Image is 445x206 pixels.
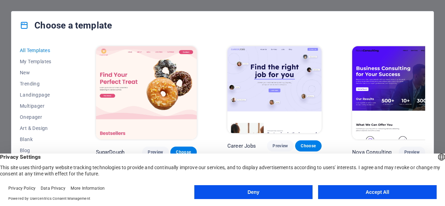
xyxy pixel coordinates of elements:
[170,147,197,158] button: Choose
[148,149,163,155] span: Preview
[20,81,65,86] span: Trending
[142,147,169,158] button: Preview
[20,103,65,109] span: Multipager
[20,45,65,56] button: All Templates
[227,142,256,149] p: Career Jobs
[20,48,65,53] span: All Templates
[20,125,65,131] span: Art & Design
[399,147,425,158] button: Preview
[176,149,191,155] span: Choose
[20,137,65,142] span: Blank
[20,20,112,31] h4: Choose a template
[20,67,65,78] button: New
[20,70,65,75] span: New
[96,149,124,156] p: SugarDough
[404,149,420,155] span: Preview
[20,145,65,156] button: Blog
[227,46,322,133] img: Career Jobs
[352,149,391,156] p: Nova Consulting
[20,56,65,67] button: My Templates
[20,59,65,64] span: My Templates
[20,114,65,120] span: Onepager
[267,140,293,151] button: Preview
[295,140,322,151] button: Choose
[96,46,197,139] img: SugarDough
[273,143,288,149] span: Preview
[20,123,65,134] button: Art & Design
[20,100,65,112] button: Multipager
[20,92,65,98] span: Landingpage
[301,143,316,149] span: Choose
[20,112,65,123] button: Onepager
[20,148,65,153] span: Blog
[20,89,65,100] button: Landingpage
[20,78,65,89] button: Trending
[20,134,65,145] button: Blank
